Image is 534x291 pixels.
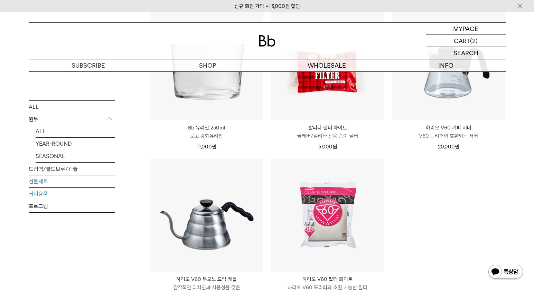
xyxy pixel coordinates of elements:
a: ALL [36,125,115,137]
span: 원 [455,144,459,150]
img: 하리오 V60 부오노 드립 케틀 [150,158,263,272]
a: 하리오 V60 커피 서버 V60 드리퍼와 호환되는 서버 [392,124,505,140]
p: 하리오 V60 부오노 드립 케틀 [150,275,263,283]
a: 프로그램 [29,200,115,212]
span: 11,000 [197,144,216,150]
img: 하리오 V60 필터 화이트 [271,158,384,272]
a: 커피용품 [29,187,115,200]
a: SEASONAL [36,150,115,162]
p: Bb 유리잔 230ml [150,124,263,132]
span: 5,000 [318,144,337,150]
p: 클레버/칼리타 전용 종이 필터 [271,132,384,140]
p: (2) [470,35,478,47]
a: 칼리타 필터 화이트 클레버/칼리타 전용 종이 필터 [271,124,384,140]
p: MYPAGE [453,23,478,35]
p: 하리오 V60 커피 서버 [392,124,505,132]
span: 원 [332,144,337,150]
img: 로고 [259,35,275,47]
p: INFO [386,59,506,71]
a: SHOP [148,59,267,71]
a: 드립백/콜드브루/캡슐 [29,163,115,175]
p: 원두 [29,113,115,125]
a: CART (2) [426,35,506,47]
p: SEARCH [453,47,478,59]
p: CART [454,35,470,47]
p: 하리오 V60 필터 화이트 [271,275,384,283]
a: Bb 유리잔 230ml 로고 강화유리잔 [150,124,263,140]
a: YEAR-ROUND [36,137,115,149]
img: 카카오톡 채널 1:1 채팅 버튼 [488,264,524,281]
p: 로고 강화유리잔 [150,132,263,140]
span: 원 [212,144,216,150]
p: V60 드리퍼와 호환되는 서버 [392,132,505,140]
p: WHOLESALE [267,59,386,71]
a: MYPAGE [426,23,506,35]
a: 신규 회원 가입 시 3,000원 할인 [234,3,300,9]
span: 20,000 [438,144,459,150]
p: 칼리타 필터 화이트 [271,124,384,132]
a: ALL [29,100,115,113]
a: 선물세트 [29,175,115,187]
a: SUBSCRIBE [29,59,148,71]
